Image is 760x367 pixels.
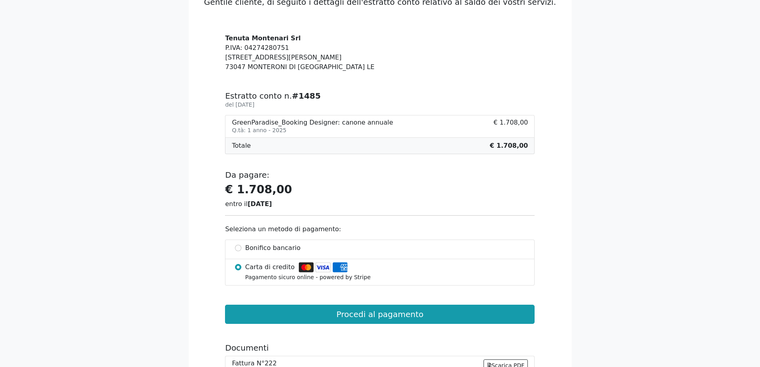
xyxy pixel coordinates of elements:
[225,225,535,233] h6: Seleziona un metodo di pagamento:
[292,91,321,101] b: #1485
[245,274,371,280] small: Pagamento sicuro online - powered by Stripe
[245,262,295,272] span: Carta di credito
[225,305,535,324] button: Procedi al pagamento
[225,170,535,180] h5: Da pagare:
[490,142,528,149] b: € 1.708,00
[225,183,292,196] strong: € 1.708,00
[225,343,535,353] h5: Documenti
[232,359,276,367] div: Fattura N°222
[225,199,535,209] div: entro il
[225,91,535,101] h5: Estratto conto n.
[245,243,301,253] span: Bonifico bancario
[225,101,254,108] small: del [DATE]
[232,127,286,133] small: Q.tà: 1 anno - 2025
[232,141,251,151] span: Totale
[225,34,300,42] strong: Tenuta Montenari Srl
[494,119,528,134] span: € 1.708,00
[225,34,535,72] address: P.IVA: 04274280751 [STREET_ADDRESS][PERSON_NAME] 73047 MONTERONI DI [GEOGRAPHIC_DATA] LE
[248,200,272,208] strong: [DATE]
[232,119,393,126] div: GreenParadise_Booking Designer: canone annuale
